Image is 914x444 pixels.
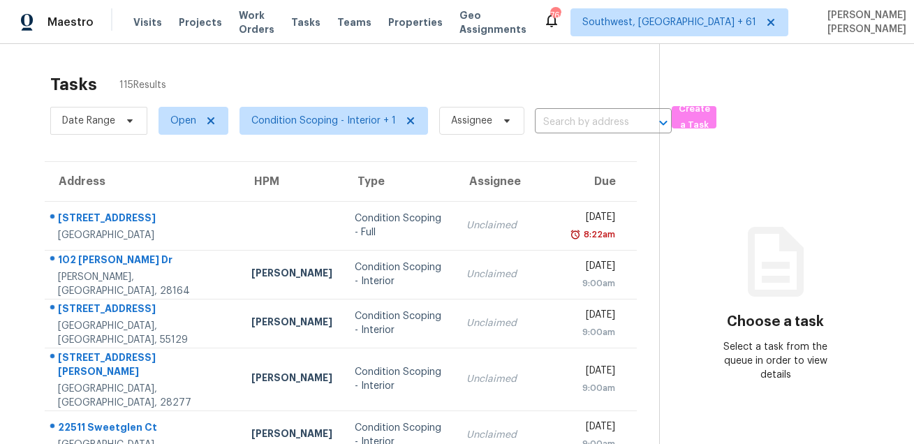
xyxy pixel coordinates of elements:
[575,276,614,290] div: 9:00am
[388,15,443,29] span: Properties
[575,210,614,228] div: [DATE]
[58,270,229,298] div: [PERSON_NAME], [GEOGRAPHIC_DATA], 28164
[58,382,229,410] div: [GEOGRAPHIC_DATA], [GEOGRAPHIC_DATA], 28277
[550,8,560,22] div: 766
[466,316,552,330] div: Unclaimed
[563,162,636,201] th: Due
[570,228,581,242] img: Overdue Alarm Icon
[58,350,229,382] div: [STREET_ADDRESS][PERSON_NAME]
[50,77,97,91] h2: Tasks
[466,372,552,386] div: Unclaimed
[251,427,332,444] div: [PERSON_NAME]
[672,106,716,128] button: Create a Task
[133,15,162,29] span: Visits
[535,112,633,133] input: Search by address
[62,114,115,128] span: Date Range
[718,340,834,382] div: Select a task from the queue in order to view details
[355,260,444,288] div: Condition Scoping - Interior
[291,17,320,27] span: Tasks
[575,308,614,325] div: [DATE]
[466,428,552,442] div: Unclaimed
[654,113,673,133] button: Open
[459,8,526,36] span: Geo Assignments
[58,211,229,228] div: [STREET_ADDRESS]
[240,162,344,201] th: HPM
[455,162,563,201] th: Assignee
[179,15,222,29] span: Projects
[355,365,444,393] div: Condition Scoping - Interior
[58,302,229,319] div: [STREET_ADDRESS]
[58,420,229,438] div: 22511 Sweetglen Ct
[251,371,332,388] div: [PERSON_NAME]
[119,78,166,92] span: 115 Results
[581,228,615,242] div: 8:22am
[58,228,229,242] div: [GEOGRAPHIC_DATA]
[355,212,444,239] div: Condition Scoping - Full
[58,319,229,347] div: [GEOGRAPHIC_DATA], [GEOGRAPHIC_DATA], 55129
[251,315,332,332] div: [PERSON_NAME]
[170,114,196,128] span: Open
[58,253,229,270] div: 102 [PERSON_NAME] Dr
[45,162,240,201] th: Address
[727,315,824,329] h3: Choose a task
[251,266,332,283] div: [PERSON_NAME]
[47,15,94,29] span: Maestro
[344,162,455,201] th: Type
[822,8,906,36] span: [PERSON_NAME] [PERSON_NAME]
[575,420,614,437] div: [DATE]
[575,325,614,339] div: 9:00am
[239,8,274,36] span: Work Orders
[251,114,396,128] span: Condition Scoping - Interior + 1
[355,309,444,337] div: Condition Scoping - Interior
[337,15,371,29] span: Teams
[466,267,552,281] div: Unclaimed
[575,381,614,395] div: 9:00am
[451,114,492,128] span: Assignee
[575,259,614,276] div: [DATE]
[575,364,614,381] div: [DATE]
[466,219,552,232] div: Unclaimed
[679,101,709,133] span: Create a Task
[582,15,756,29] span: Southwest, [GEOGRAPHIC_DATA] + 61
